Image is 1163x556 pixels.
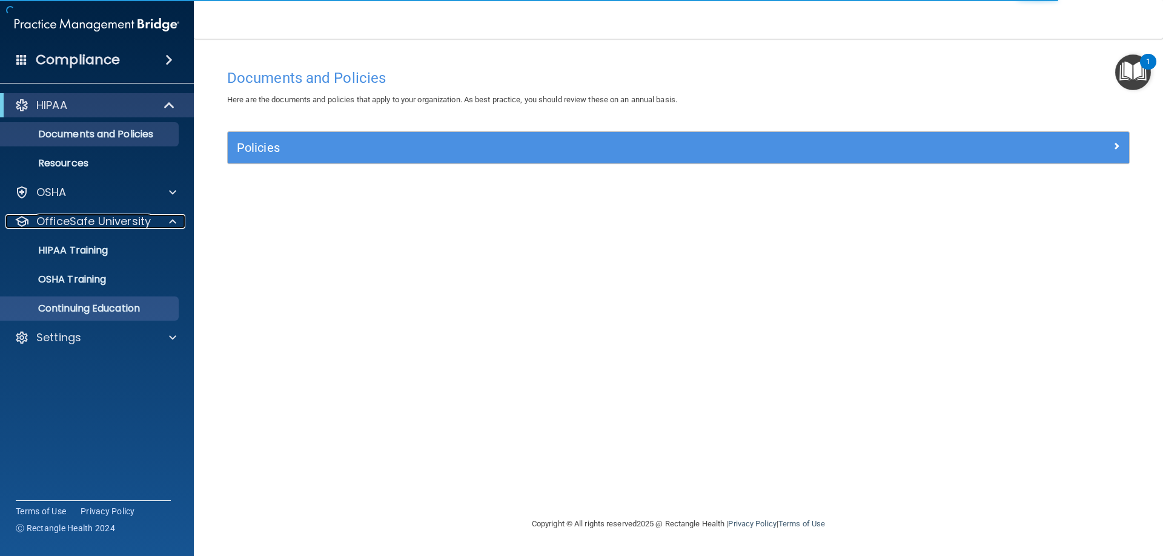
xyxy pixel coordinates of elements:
[8,244,108,257] p: HIPAA Training
[227,70,1130,86] h4: Documents and Policies
[36,330,81,345] p: Settings
[457,505,900,543] div: Copyright © All rights reserved 2025 @ Rectangle Health | |
[15,185,176,200] a: OSHA
[778,519,825,528] a: Terms of Use
[36,214,151,229] p: OfficeSafe University
[8,273,106,286] p: OSHA Training
[8,128,173,140] p: Documents and Policies
[227,95,677,104] span: Here are the documents and policies that apply to your organization. As best practice, you should...
[36,185,67,200] p: OSHA
[15,330,176,345] a: Settings
[36,51,120,68] h4: Compliance
[15,98,176,113] a: HIPAA
[15,13,179,37] img: PMB logo
[1146,62,1150,77] div: 1
[8,303,173,315] p: Continuing Education
[81,505,135,517] a: Privacy Policy
[16,522,115,534] span: Ⓒ Rectangle Health 2024
[16,505,66,517] a: Terms of Use
[237,141,895,154] h5: Policies
[8,157,173,169] p: Resources
[36,98,67,113] p: HIPAA
[15,214,176,229] a: OfficeSafe University
[1115,54,1151,90] button: Open Resource Center, 1 new notification
[728,519,776,528] a: Privacy Policy
[237,138,1120,157] a: Policies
